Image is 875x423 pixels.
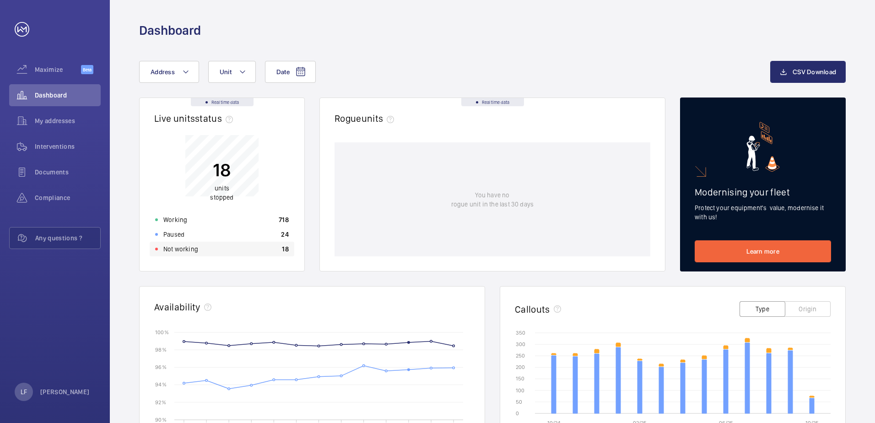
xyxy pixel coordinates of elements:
text: 200 [516,364,525,370]
a: Learn more [695,240,831,262]
text: 350 [516,330,525,336]
span: Date [276,68,290,76]
span: Documents [35,168,101,177]
p: [PERSON_NAME] [40,387,90,396]
text: 250 [516,352,525,359]
div: Real time data [191,98,254,106]
text: 98 % [155,347,167,353]
div: Real time data [461,98,524,106]
h1: Dashboard [139,22,201,39]
text: 94 % [155,381,167,388]
button: Type [740,301,785,317]
text: 0 [516,410,519,417]
p: Working [163,215,187,224]
span: Unit [220,68,232,76]
span: Maximize [35,65,81,74]
p: 18 [210,158,233,181]
p: Protect your equipment's value, modernise it with us! [695,203,831,222]
span: units [362,113,398,124]
h2: Live units [154,113,237,124]
span: Any questions ? [35,233,100,243]
text: 300 [516,341,525,347]
h2: Availability [154,301,200,313]
span: Compliance [35,193,101,202]
span: stopped [210,194,233,201]
p: You have no rogue unit in the last 30 days [451,190,534,209]
p: units [210,184,233,202]
span: CSV Download [793,68,836,76]
p: 24 [281,230,289,239]
text: 96 % [155,364,167,370]
span: Interventions [35,142,101,151]
h2: Callouts [515,304,550,315]
button: Date [265,61,316,83]
text: 150 [516,375,524,382]
p: 18 [282,244,289,254]
span: Address [151,68,175,76]
img: marketing-card.svg [746,122,780,172]
p: 718 [279,215,289,224]
text: 90 % [155,416,167,423]
h2: Rogue [335,113,398,124]
span: Dashboard [35,91,101,100]
p: LF [21,387,27,396]
span: status [195,113,237,124]
button: Origin [785,301,831,317]
text: 50 [516,399,522,405]
button: Address [139,61,199,83]
text: 100 % [155,329,169,335]
button: CSV Download [770,61,846,83]
span: Beta [81,65,93,74]
text: 100 [516,387,524,394]
h2: Modernising your fleet [695,186,831,198]
span: My addresses [35,116,101,125]
p: Paused [163,230,184,239]
p: Not working [163,244,198,254]
text: 92 % [155,399,166,405]
button: Unit [208,61,256,83]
